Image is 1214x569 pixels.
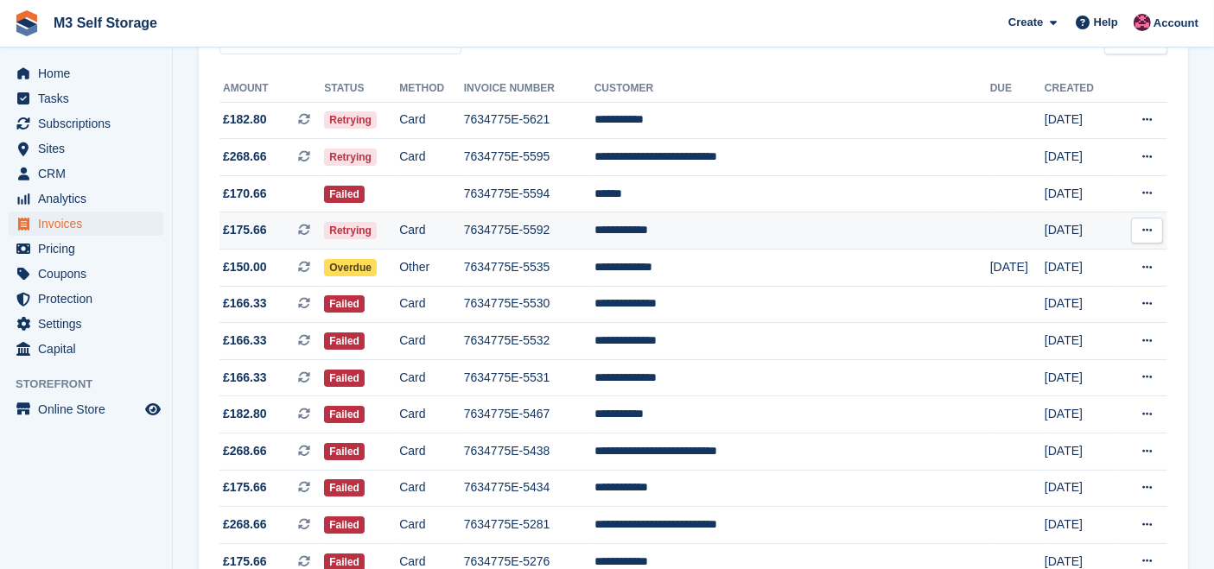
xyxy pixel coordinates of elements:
span: £166.33 [223,294,267,313]
th: Customer [594,75,990,103]
span: Overdue [324,259,377,276]
td: Other [399,250,464,287]
span: Help [1094,14,1118,31]
span: Retrying [324,222,377,239]
span: Failed [324,370,365,387]
span: Pricing [38,237,142,261]
span: Failed [324,295,365,313]
td: [DATE] [1045,396,1115,433]
td: 7634775E-5438 [464,433,594,471]
a: menu [9,262,163,286]
img: Nick Jones [1134,14,1151,31]
span: Sites [38,136,142,161]
td: Card [399,139,464,176]
td: [DATE] [1045,175,1115,212]
th: Method [399,75,464,103]
th: Created [1045,75,1115,103]
th: Due [990,75,1045,103]
a: menu [9,287,163,311]
span: Coupons [38,262,142,286]
td: [DATE] [990,250,1045,287]
span: Failed [324,516,365,534]
a: menu [9,237,163,261]
td: [DATE] [1045,470,1115,507]
span: Protection [38,287,142,311]
td: [DATE] [1045,323,1115,360]
span: Failed [324,186,365,203]
span: £268.66 [223,515,267,534]
a: menu [9,111,163,136]
td: Card [399,507,464,544]
img: stora-icon-8386f47178a22dfd0bd8f6a31ec36ba5ce8667c1dd55bd0f319d3a0aa187defe.svg [14,10,40,36]
a: Preview store [143,399,163,420]
td: 7634775E-5531 [464,359,594,396]
a: menu [9,397,163,421]
th: Invoice Number [464,75,594,103]
a: menu [9,337,163,361]
a: menu [9,136,163,161]
td: 7634775E-5467 [464,396,594,433]
td: 7634775E-5592 [464,212,594,250]
span: £150.00 [223,258,267,276]
span: Failed [324,443,365,460]
a: M3 Self Storage [47,9,164,37]
td: Card [399,212,464,250]
span: Online Store [38,397,142,421]
span: £166.33 [223,332,267,350]
span: Create [1008,14,1043,31]
td: 7634775E-5532 [464,323,594,360]
td: 7634775E-5595 [464,139,594,176]
td: [DATE] [1045,507,1115,544]
th: Status [324,75,399,103]
a: menu [9,312,163,336]
a: menu [9,212,163,236]
span: £268.66 [223,442,267,460]
span: Settings [38,312,142,336]
span: £182.80 [223,405,267,423]
td: Card [399,359,464,396]
td: [DATE] [1045,286,1115,323]
td: Card [399,470,464,507]
td: [DATE] [1045,250,1115,287]
td: 7634775E-5594 [464,175,594,212]
a: menu [9,86,163,111]
span: Invoices [38,212,142,236]
td: 7634775E-5434 [464,470,594,507]
td: [DATE] [1045,359,1115,396]
span: Subscriptions [38,111,142,136]
span: Retrying [324,149,377,166]
span: Storefront [16,376,172,393]
span: Retrying [324,111,377,129]
span: CRM [38,161,142,186]
td: [DATE] [1045,102,1115,139]
td: Card [399,286,464,323]
span: £166.33 [223,369,267,387]
span: £175.66 [223,478,267,496]
span: Capital [38,337,142,361]
span: Tasks [38,86,142,111]
span: Failed [324,332,365,350]
span: Failed [324,479,365,496]
span: £268.66 [223,148,267,166]
td: Card [399,102,464,139]
span: Analytics [38,187,142,211]
td: [DATE] [1045,433,1115,471]
td: Card [399,323,464,360]
a: menu [9,61,163,85]
span: £170.66 [223,185,267,203]
a: menu [9,187,163,211]
td: Card [399,433,464,471]
th: Amount [219,75,324,103]
td: [DATE] [1045,139,1115,176]
td: Card [399,396,464,433]
td: [DATE] [1045,212,1115,250]
span: Home [38,61,142,85]
td: 7634775E-5281 [464,507,594,544]
span: Account [1154,15,1198,32]
td: 7634775E-5621 [464,102,594,139]
span: £175.66 [223,221,267,239]
td: 7634775E-5535 [464,250,594,287]
span: Failed [324,406,365,423]
a: menu [9,161,163,186]
span: £182.80 [223,111,267,129]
